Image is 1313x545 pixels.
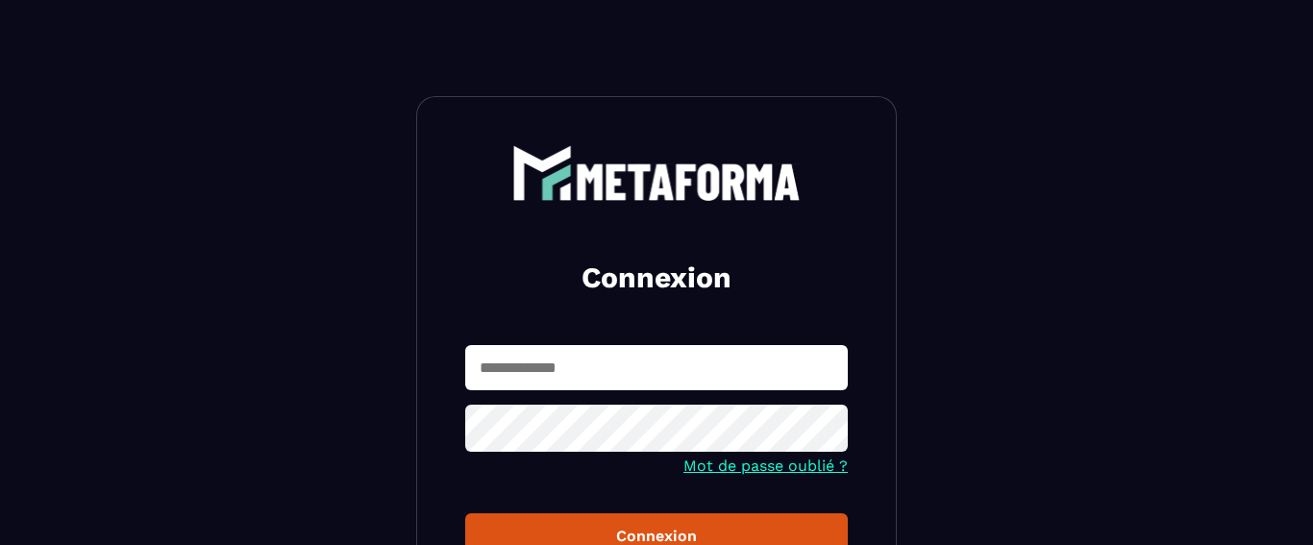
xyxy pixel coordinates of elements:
[481,527,832,545] div: Connexion
[512,145,801,201] img: logo
[683,457,848,475] a: Mot de passe oublié ?
[488,259,825,297] h2: Connexion
[465,145,848,201] a: logo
